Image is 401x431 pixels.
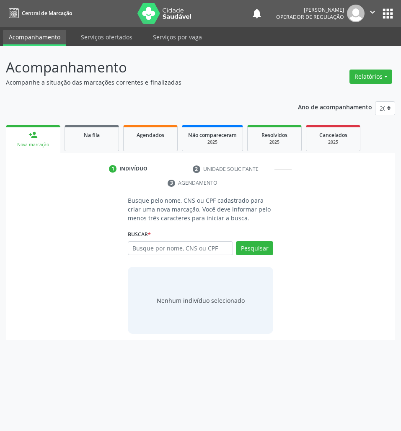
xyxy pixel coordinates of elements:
[188,132,237,139] span: Não compareceram
[157,296,245,305] div: Nenhum indivíduo selecionado
[137,132,164,139] span: Agendados
[128,241,233,256] input: Busque por nome, CNS ou CPF
[298,101,372,112] p: Ano de acompanhamento
[347,5,365,22] img: img
[261,132,287,139] span: Resolvidos
[12,142,54,148] div: Nova marcação
[349,70,392,84] button: Relatórios
[109,165,116,173] div: 1
[254,139,295,145] div: 2025
[276,13,344,21] span: Operador de regulação
[380,6,395,21] button: apps
[128,196,273,222] p: Busque pelo nome, CNS ou CPF cadastrado para criar uma nova marcação. Você deve informar pelo men...
[147,30,208,44] a: Serviços por vaga
[236,241,273,256] button: Pesquisar
[6,6,72,20] a: Central de Marcação
[188,139,237,145] div: 2025
[3,30,66,46] a: Acompanhamento
[84,132,100,139] span: Na fila
[22,10,72,17] span: Central de Marcação
[276,6,344,13] div: [PERSON_NAME]
[75,30,138,44] a: Serviços ofertados
[119,165,147,173] div: Indivíduo
[365,5,380,22] button: 
[368,8,377,17] i: 
[28,130,38,139] div: person_add
[6,78,278,87] p: Acompanhe a situação das marcações correntes e finalizadas
[128,228,151,241] label: Buscar
[312,139,354,145] div: 2025
[6,57,278,78] p: Acompanhamento
[251,8,263,19] button: notifications
[319,132,347,139] span: Cancelados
